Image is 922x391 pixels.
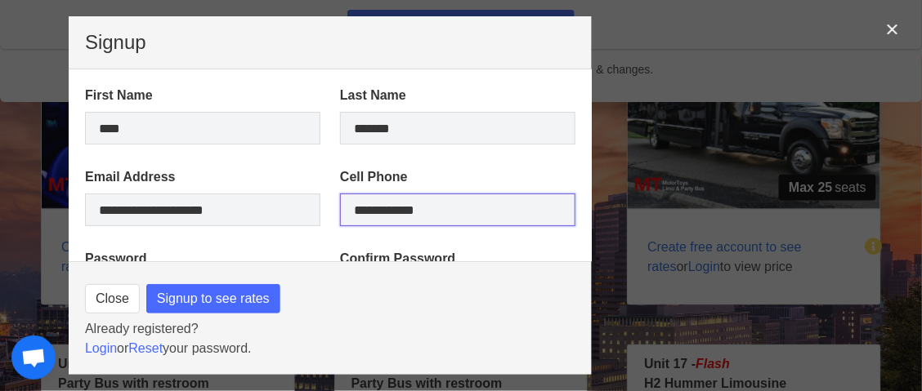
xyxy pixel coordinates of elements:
div: Open chat [11,335,56,380]
label: Last Name [340,86,575,105]
p: Already registered? [85,319,575,339]
a: Login [85,341,117,355]
button: Close [85,284,140,313]
label: First Name [85,86,320,105]
label: Confirm Password [340,249,575,269]
button: Signup to see rates [146,284,280,313]
label: Password [85,249,320,269]
a: Reset [128,341,163,355]
span: Signup to see rates [157,289,270,309]
p: Signup [85,33,575,52]
p: or your password. [85,339,575,358]
label: Cell Phone [340,167,575,187]
label: Email Address [85,167,320,187]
